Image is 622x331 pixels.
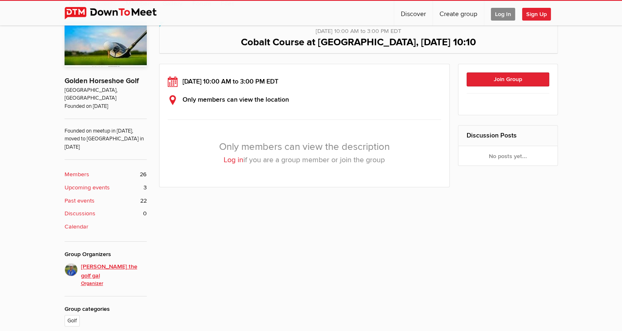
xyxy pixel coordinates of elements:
[65,222,88,231] b: Calendar
[65,21,147,67] img: Golden Horseshoe Golf
[65,86,147,103] span: [GEOGRAPHIC_DATA], [GEOGRAPHIC_DATA]
[458,146,557,166] div: No posts yet...
[224,155,243,164] a: Log in
[394,1,432,26] a: Discover
[168,77,442,86] div: [DATE] 10:00 AM to 3:00 PM EDT
[143,183,147,192] span: 3
[65,263,78,276] img: Beth the golf gal
[522,1,557,26] a: Sign Up
[65,222,147,231] a: Calendar
[65,209,147,218] a: Discussions 0
[183,96,289,104] b: Only members can view the location
[65,250,147,259] div: Group Organizers
[168,126,442,179] div: Only members can view the description
[81,280,147,287] i: Organizer
[484,1,522,26] a: Log In
[65,183,110,192] b: Upcoming events
[491,8,515,21] span: Log In
[65,209,95,218] b: Discussions
[65,119,147,151] span: Founded on meetup in [DATE], moved to [GEOGRAPHIC_DATA] in [DATE]
[168,22,549,36] div: [DATE] 10:00 AM to 3:00 PM EDT
[65,170,147,179] a: Members 26
[65,77,139,85] a: Golden Horseshoe Golf
[65,263,147,288] a: [PERSON_NAME] the golf galOrganizer
[65,305,147,314] div: Group categories
[140,196,147,205] span: 22
[433,1,484,26] a: Create group
[81,262,147,288] span: [PERSON_NAME] the golf gal
[467,72,549,86] button: Join Group
[181,154,428,165] p: if you are a group member or join the group
[65,7,169,19] img: DownToMeet
[65,170,89,179] b: Members
[65,103,147,110] span: Founded on [DATE]
[65,196,95,205] b: Past events
[65,196,147,205] a: Past events 22
[467,131,517,140] a: Discussion Posts
[241,36,476,48] span: Cobalt Course at [GEOGRAPHIC_DATA], [DATE] 10:10
[140,170,147,179] span: 26
[522,8,551,21] span: Sign Up
[143,209,147,218] span: 0
[65,183,147,192] a: Upcoming events 3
